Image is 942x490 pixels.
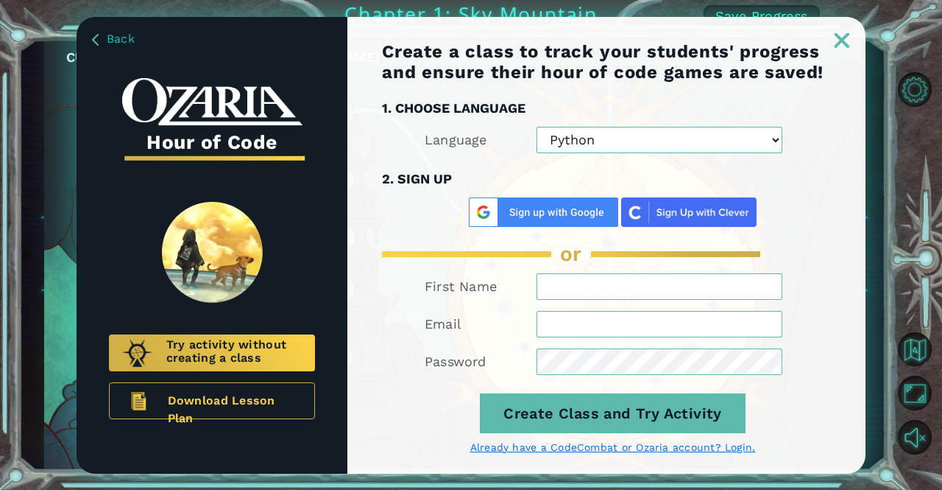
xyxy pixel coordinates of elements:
[425,131,487,149] label: Language
[480,393,746,433] button: Create Class and Try Activity
[168,392,304,410] span: Download Lesson Plan
[122,126,302,158] h3: Hour of Code
[425,315,461,333] label: Email
[166,338,302,368] span: Try activity without creating a class
[382,441,843,454] a: Already have a CodeCombat or Ozaria account? Login.
[425,278,497,295] label: First Name
[122,78,302,126] img: whiteOzariaWordmark.png
[121,339,153,368] img: Ozaria.png
[109,382,315,419] a: Download Lesson Plan
[162,202,263,303] img: SpiritLandReveal.png
[120,383,157,419] img: LessonPlan.png
[382,168,843,190] h3: 2. SIGN UP
[92,34,99,46] img: BackArrow_Dusk.png
[425,353,486,371] label: Password
[469,197,618,227] img: Google%20Sign%20Up.png
[835,33,849,48] img: ExitButton_Dusk.png
[382,41,843,83] h1: Create a class to track your students' progress and ensure their hour of code games are saved!
[621,197,757,227] img: clever_sso_button@2x.png
[382,97,843,119] h3: 1. CHOOSE LANGUAGE
[560,242,582,266] span: or
[107,32,135,46] span: Back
